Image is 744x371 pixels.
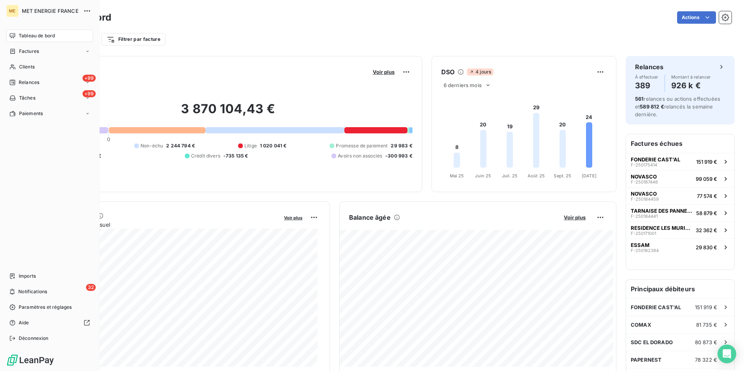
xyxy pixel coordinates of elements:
span: Litige [244,142,257,149]
button: Voir plus [282,214,305,221]
button: Filtrer par facture [102,33,165,45]
span: 6 derniers mois [444,82,482,88]
span: Chiffre d'affaires mensuel [44,220,279,229]
tspan: Août 25 [528,173,545,178]
h2: 3 870 104,43 € [44,101,412,124]
div: Open Intercom Messenger [718,345,736,363]
span: COMAX [631,322,651,328]
span: 561 [635,96,644,102]
span: 4 jours [467,68,493,75]
tspan: Juin 25 [475,173,491,178]
span: 58 879 € [696,210,717,216]
span: Voir plus [564,214,586,220]
h6: Relances [635,62,663,72]
a: Aide [6,317,93,329]
span: 589 812 € [640,103,664,110]
span: Factures [19,48,39,55]
span: relances ou actions effectuées et relancés la semaine dernière. [635,96,720,117]
h6: DSO [441,67,454,77]
h6: Balance âgée [349,213,391,222]
span: PAPERNEST [631,357,662,363]
span: Clients [19,63,35,70]
span: Paiements [19,110,43,117]
span: 99 059 € [696,176,717,182]
span: Tâches [19,94,35,101]
span: Non-échu [140,142,163,149]
span: Notifications [18,288,47,295]
span: Voir plus [373,69,395,75]
span: 81 735 € [696,322,717,328]
button: FONDERIE CAST'ALF-250175414151 919 € [626,153,734,170]
tspan: Juil. 25 [502,173,518,178]
span: Paramètres et réglages [19,304,72,311]
span: -300 993 € [385,152,412,159]
span: ESSAM [631,242,649,248]
span: MET ENERGIE FRANCE [22,8,79,14]
span: Tableau de bord [19,32,55,39]
span: F-250182384 [631,248,659,253]
span: Montant à relancer [671,75,711,79]
tspan: Sept. 25 [554,173,571,178]
span: F-250184441 [631,214,658,219]
span: -735 135 € [223,152,248,159]
button: RESIDENCE LES MURIERSF-25017100132 362 € [626,221,734,238]
span: 32 [86,284,96,291]
span: Crédit divers [191,152,220,159]
span: 78 322 € [695,357,717,363]
span: F-250184459 [631,197,659,201]
span: 151 919 € [696,159,717,165]
span: FONDERIE CAST'AL [631,156,680,163]
span: FONDERIE CAST'AL [631,304,681,310]
span: RESIDENCE LES MURIERS [631,225,693,231]
span: Avoirs non associés [338,152,382,159]
h6: Principaux débiteurs [626,280,734,298]
h6: Factures échues [626,134,734,153]
span: Aide [19,319,29,326]
span: F-250175414 [631,163,657,167]
span: Déconnexion [19,335,49,342]
span: 80 873 € [695,339,717,345]
span: F-250187446 [631,180,658,184]
span: 32 362 € [696,227,717,233]
button: TARNAISE DES PANNEAUX SASF-25018444158 879 € [626,204,734,221]
span: NOVASCO [631,173,657,180]
button: ESSAMF-25018238429 830 € [626,238,734,255]
div: ME [6,5,19,17]
span: 2 244 794 € [166,142,195,149]
span: TARNAISE DES PANNEAUX SAS [631,208,693,214]
span: 1 020 041 € [260,142,287,149]
button: Voir plus [370,68,397,75]
span: Imports [19,273,36,280]
span: SDC EL DORADO [631,339,673,345]
tspan: Mai 25 [449,173,464,178]
span: +99 [82,90,96,97]
span: 0 [107,136,110,142]
button: Voir plus [562,214,588,221]
h4: 389 [635,79,658,92]
span: Voir plus [284,215,302,220]
button: Actions [677,11,716,24]
span: Promesse de paiement [336,142,388,149]
span: À effectuer [635,75,658,79]
tspan: [DATE] [582,173,597,178]
img: Logo LeanPay [6,354,54,366]
h4: 926 k € [671,79,711,92]
span: F-250171001 [631,231,656,236]
span: 151 919 € [695,304,717,310]
span: +99 [82,75,96,82]
span: 29 830 € [696,244,717,250]
span: NOVASCO [631,191,657,197]
button: NOVASCOF-25018744699 059 € [626,170,734,187]
button: NOVASCOF-25018445977 574 € [626,187,734,204]
span: 29 983 € [391,142,412,149]
span: 77 574 € [697,193,717,199]
span: Relances [19,79,39,86]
